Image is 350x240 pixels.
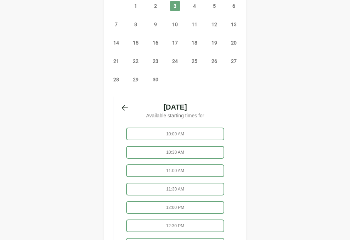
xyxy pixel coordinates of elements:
[131,19,141,29] span: Monday, September 8, 2025
[209,1,219,11] span: Friday, September 5, 2025
[131,1,141,11] span: Monday, September 1, 2025
[190,56,199,66] span: Thursday, September 25, 2025
[229,1,239,11] span: Saturday, September 6, 2025
[229,38,239,48] span: Saturday, September 20, 2025
[151,56,160,66] span: Tuesday, September 23, 2025
[131,38,141,48] span: Monday, September 15, 2025
[190,19,199,29] span: Thursday, September 11, 2025
[170,56,180,66] span: Wednesday, September 24, 2025
[120,111,230,122] p: Available starting times for
[170,38,180,48] span: Wednesday, September 17, 2025
[209,56,219,66] span: Friday, September 26, 2025
[190,38,199,48] span: Thursday, September 18, 2025
[229,19,239,29] span: Saturday, September 13, 2025
[170,19,180,29] span: Wednesday, September 10, 2025
[190,1,199,11] span: Thursday, September 4, 2025
[151,75,160,84] span: Tuesday, September 30, 2025
[131,75,141,84] span: Monday, September 29, 2025
[111,38,121,48] span: Sunday, September 14, 2025
[126,146,224,159] div: 10:30 AM
[126,164,224,177] div: 11:00 AM
[111,75,121,84] span: Sunday, September 28, 2025
[131,56,141,66] span: Monday, September 22, 2025
[151,19,160,29] span: Tuesday, September 9, 2025
[209,38,219,48] span: Friday, September 19, 2025
[120,104,230,111] span: [DATE]
[229,56,239,66] span: Saturday, September 27, 2025
[151,38,160,48] span: Tuesday, September 16, 2025
[111,56,121,66] span: Sunday, September 21, 2025
[170,1,180,11] span: Wednesday, September 3, 2025
[126,128,224,140] div: 10:00 AM
[209,19,219,29] span: Friday, September 12, 2025
[151,1,160,11] span: Tuesday, September 2, 2025
[126,201,224,214] div: 12:00 PM
[126,183,224,195] div: 11:30 AM
[111,19,121,29] span: Sunday, September 7, 2025
[126,219,224,232] div: 12:30 PM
